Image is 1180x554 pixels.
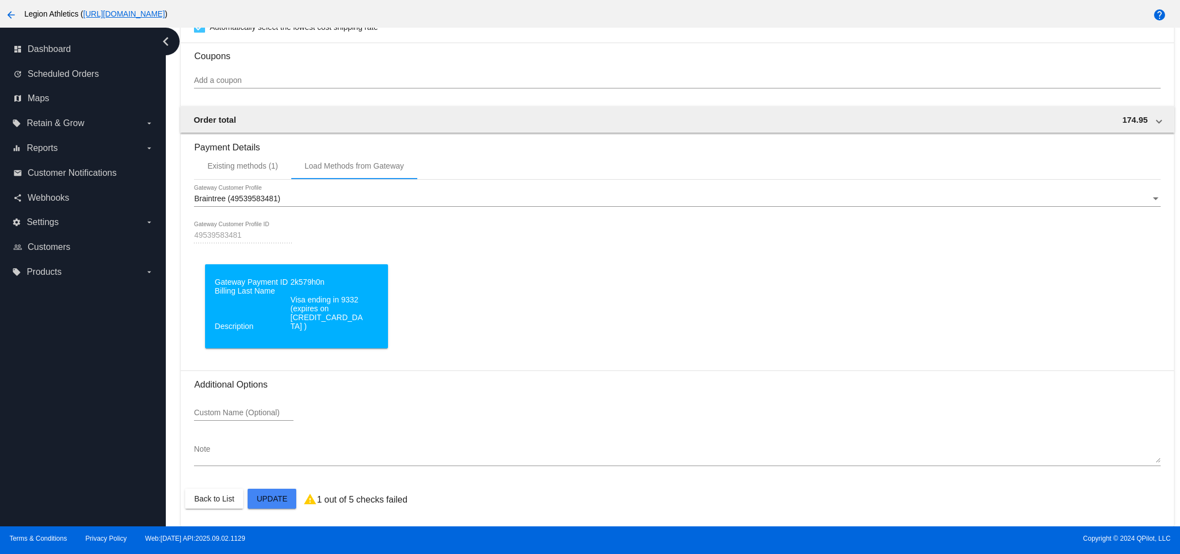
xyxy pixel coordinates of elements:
span: Settings [27,217,59,227]
a: update Scheduled Orders [13,65,154,83]
a: Privacy Policy [86,535,127,542]
mat-icon: help [1153,8,1166,22]
span: Braintree (49539583481) [194,194,280,203]
mat-icon: warning [303,493,317,506]
input: Custom Name (Optional) [194,409,293,417]
i: people_outline [13,243,22,252]
i: arrow_drop_down [145,144,154,153]
dd: Description [215,322,289,331]
mat-expansion-panel-header: Order total 174.95 [180,106,1174,133]
dd: Gateway Payment ID [215,278,289,286]
dd: Billing Last Name [215,286,289,295]
div: Existing methods (1) [207,161,278,170]
a: Web:[DATE] API:2025.09.02.1129 [145,535,245,542]
a: [URL][DOMAIN_NAME] [83,9,165,18]
h3: Additional Options [194,379,1160,390]
button: Back to List [185,489,243,509]
dt: Visa ending in 9332 (expires on [CREDIT_CARD_DATA] ) [291,295,364,331]
span: Dashboard [28,44,71,54]
i: arrow_drop_down [145,119,154,128]
i: local_offer [12,268,21,276]
div: Load Methods from Gateway [305,161,404,170]
i: equalizer [12,144,21,153]
span: Retain & Grow [27,118,84,128]
i: arrow_drop_down [145,268,154,276]
span: Scheduled Orders [28,69,99,79]
mat-icon: arrow_back [4,8,18,22]
input: Add a coupon [194,76,1160,85]
span: Customers [28,242,70,252]
i: update [13,70,22,79]
i: local_offer [12,119,21,128]
i: dashboard [13,45,22,54]
span: Copyright © 2024 QPilot, LLC [600,535,1171,542]
i: email [13,169,22,177]
span: Webhooks [28,193,69,203]
dt: 2k579h0n [291,278,364,286]
a: people_outline Customers [13,238,154,256]
span: Reports [27,143,57,153]
i: arrow_drop_down [145,218,154,227]
i: share [13,194,22,202]
span: Legion Athletics ( ) [24,9,167,18]
p: 1 out of 5 checks failed [317,495,407,505]
i: settings [12,218,21,227]
mat-select: Gateway Customer Profile [194,195,1160,203]
i: map [13,94,22,103]
a: Terms & Conditions [9,535,67,542]
span: Customer Notifications [28,168,117,178]
span: Maps [28,93,49,103]
span: Update [256,494,287,503]
a: share Webhooks [13,189,154,207]
button: Update [248,489,296,509]
a: email Customer Notifications [13,164,154,182]
h3: Coupons [194,43,1160,61]
a: dashboard Dashboard [13,40,154,58]
input: Gateway Customer Profile ID [194,231,293,240]
i: chevron_left [157,33,175,50]
span: Products [27,267,61,277]
a: map Maps [13,90,154,107]
span: Back to List [194,494,234,503]
span: Order total [193,115,236,124]
h3: Payment Details [194,134,1160,153]
span: 174.95 [1123,115,1148,124]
